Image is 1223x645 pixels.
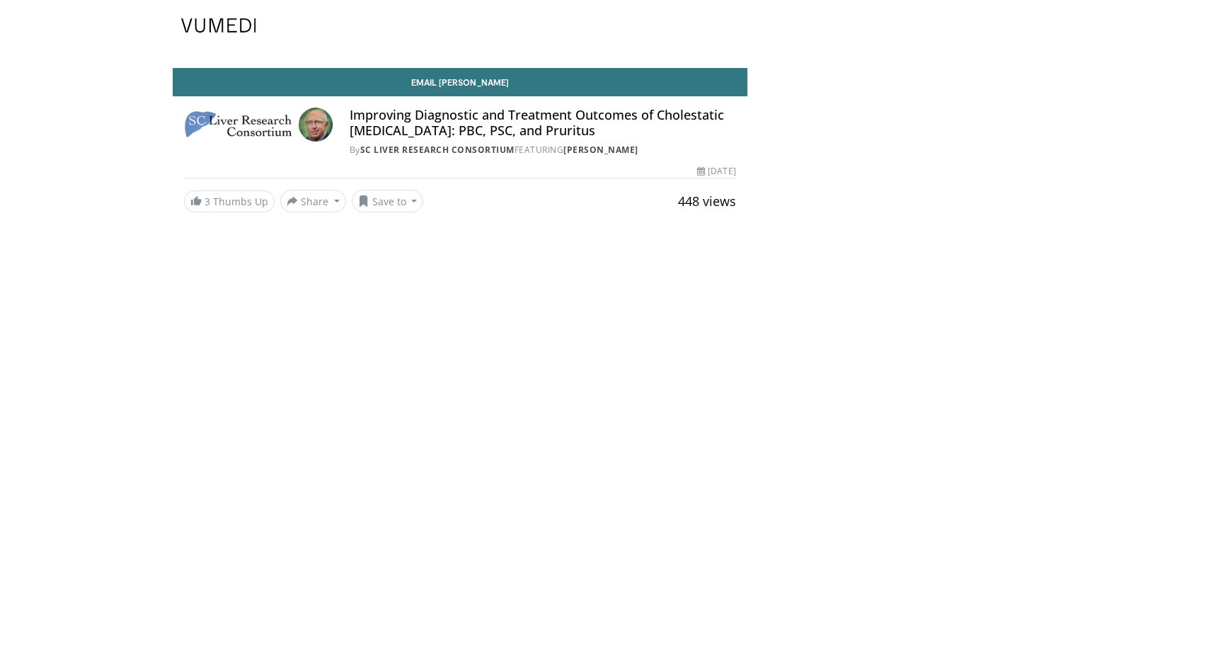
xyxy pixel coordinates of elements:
a: SC Liver Research Consortium [360,144,515,156]
div: [DATE] [697,165,735,178]
a: [PERSON_NAME] [563,144,638,156]
span: 448 views [678,193,736,210]
img: VuMedi Logo [181,18,256,33]
a: 3 Thumbs Up [184,190,275,212]
button: Save to [352,190,424,212]
a: Email [PERSON_NAME] [173,68,747,96]
span: 3 [205,195,210,208]
div: By FEATURING [350,144,736,156]
h4: Improving Diagnostic and Treatment Outcomes of Cholestatic [MEDICAL_DATA]: PBC, PSC, and Pruritus [350,108,736,138]
img: Avatar [299,108,333,142]
button: Share [280,190,346,212]
img: SC Liver Research Consortium [184,108,293,142]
